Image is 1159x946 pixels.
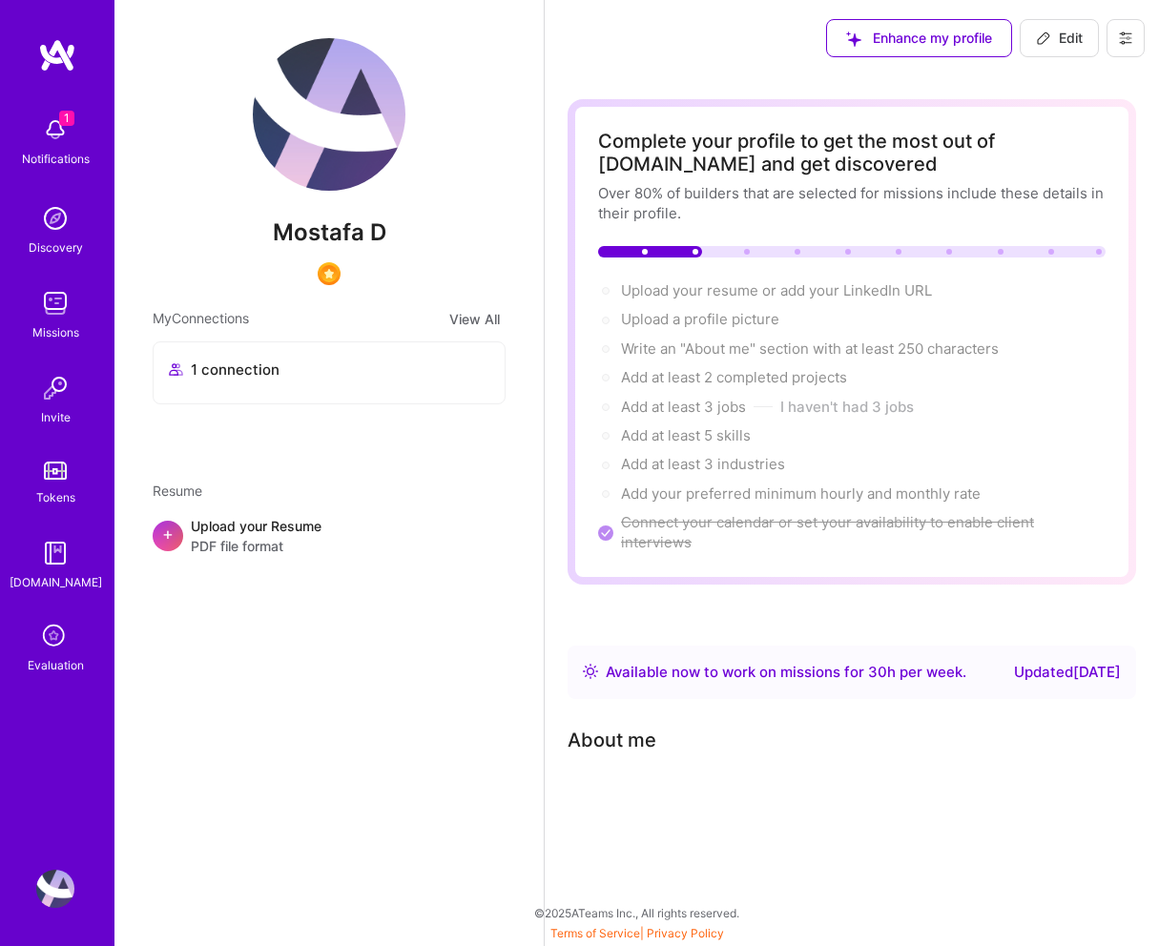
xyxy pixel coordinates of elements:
[647,926,724,940] a: Privacy Policy
[1036,29,1083,48] span: Edit
[583,664,598,679] img: Availability
[153,341,506,404] button: 1 connectionavatar
[1020,19,1099,57] button: Edit
[621,368,847,386] span: Add at least 2 completed projects
[868,663,887,681] span: 30
[153,218,506,247] span: Mostafa D
[36,534,74,572] img: guide book
[153,308,249,330] span: My Connections
[31,870,79,908] a: User Avatar
[621,398,746,416] span: Add at least 3 jobs
[153,516,506,556] div: +Upload your ResumePDF file format
[598,130,1106,175] div: Complete your profile to get the most out of [DOMAIN_NAME] and get discovered
[621,426,751,444] span: Add at least 5 skills
[22,149,90,169] div: Notifications
[621,281,758,299] span: Upload your resume
[32,322,79,342] div: Missions
[169,362,183,377] i: icon Collaborator
[598,183,1106,223] div: Over 80% of builders that are selected for missions include these details in their profile.
[36,111,74,149] img: bell
[36,284,74,322] img: teamwork
[550,926,724,940] span: |
[253,38,405,191] img: User Avatar
[59,111,74,126] span: 1
[621,455,785,473] span: Add at least 3 industries
[153,483,202,499] span: Resume
[162,524,174,544] span: +
[1014,661,1121,684] div: Updated [DATE]
[36,870,74,908] img: User Avatar
[36,369,74,407] img: Invite
[41,407,71,427] div: Invite
[191,536,321,556] span: PDF file format
[568,726,656,754] div: About me
[780,281,932,299] span: add your LinkedIn URL
[621,484,981,503] span: Add your preferred minimum hourly and monthly rate
[38,38,76,72] img: logo
[621,280,932,301] div: or
[466,358,489,380] img: avatar
[621,339,1003,358] span: Write an "About me" section with at least 250 characters
[550,926,640,940] a: Terms of Service
[606,661,966,684] div: Available now to work on missions for h per week .
[10,572,102,592] div: [DOMAIN_NAME]
[36,487,75,507] div: Tokens
[28,655,84,675] div: Evaluation
[780,397,914,417] button: I haven't had 3 jobs
[191,360,279,380] span: 1 connection
[44,462,67,480] img: tokens
[36,199,74,237] img: discovery
[114,889,1159,936] div: © 2025 ATeams Inc., All rights reserved.
[191,516,321,556] div: Upload your Resume
[318,262,341,285] img: SelectionTeam
[444,308,506,330] button: View All
[621,310,779,328] span: Upload a profile picture
[37,619,73,655] i: icon SelectionTeam
[29,237,83,257] div: Discovery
